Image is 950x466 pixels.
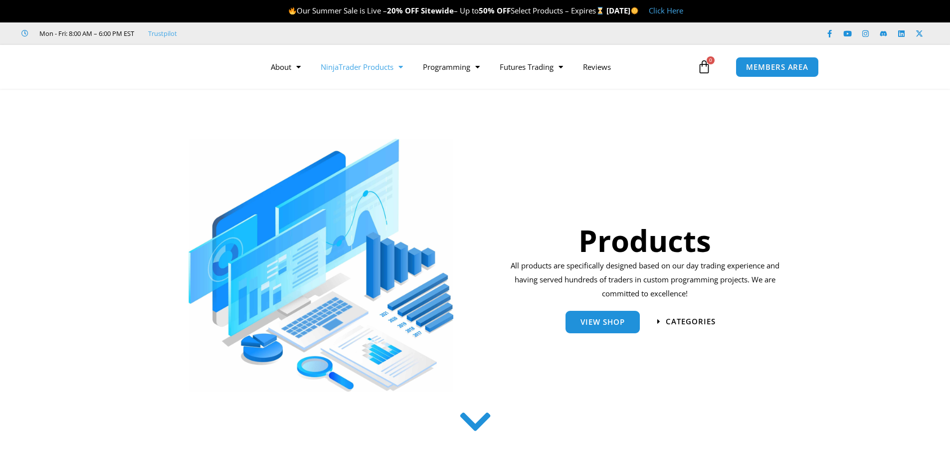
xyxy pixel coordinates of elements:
strong: 20% OFF [387,5,419,15]
a: Click Here [649,5,683,15]
a: View Shop [566,311,640,333]
strong: 50% OFF [479,5,511,15]
nav: Menu [261,55,695,78]
a: MEMBERS AREA [736,57,819,77]
a: About [261,55,311,78]
span: categories [666,318,716,325]
a: Reviews [573,55,621,78]
span: MEMBERS AREA [746,63,808,71]
strong: Sitewide [421,5,454,15]
img: ⌛ [596,7,604,14]
img: LogoAI | Affordable Indicators – NinjaTrader [118,49,225,85]
a: NinjaTrader Products [311,55,413,78]
span: Mon - Fri: 8:00 AM – 6:00 PM EST [37,27,134,39]
a: 0 [682,52,726,81]
a: Programming [413,55,490,78]
strong: [DATE] [606,5,639,15]
p: All products are specifically designed based on our day trading experience and having served hund... [507,259,783,301]
img: ProductsSection scaled | Affordable Indicators – NinjaTrader [189,139,453,392]
span: 0 [707,56,715,64]
a: Trustpilot [148,27,177,39]
img: 🌞 [631,7,638,14]
h1: Products [507,220,783,261]
span: View Shop [580,318,625,326]
span: Our Summer Sale is Live – – Up to Select Products – Expires [288,5,606,15]
a: categories [657,318,716,325]
img: 🔥 [289,7,296,14]
a: Futures Trading [490,55,573,78]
